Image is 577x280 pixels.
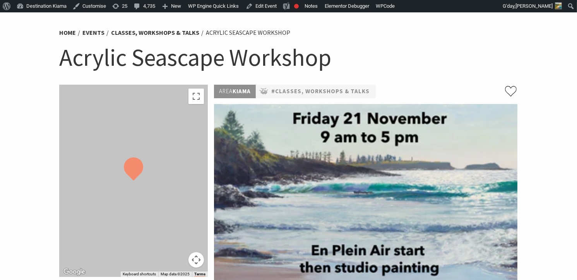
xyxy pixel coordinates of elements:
[161,272,190,276] span: Map data ©2025
[294,4,299,9] div: Focus keyphrase not set
[219,87,233,95] span: Area
[123,271,156,277] button: Keyboard shortcuts
[83,29,105,37] a: Events
[206,28,291,38] li: Acrylic Seascape Workshop
[194,272,205,277] a: Terms (opens in new tab)
[60,42,518,73] h1: Acrylic Seascape Workshop
[62,267,87,277] img: Google
[515,3,553,9] span: [PERSON_NAME]
[111,29,200,37] a: Classes, Workshops & Talks
[60,29,76,37] a: Home
[188,252,204,268] button: Map camera controls
[271,87,370,96] a: #Classes, Workshops & Talks
[62,267,87,277] a: Open this area in Google Maps (opens a new window)
[214,85,256,98] p: Kiama
[188,89,204,104] button: Toggle fullscreen view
